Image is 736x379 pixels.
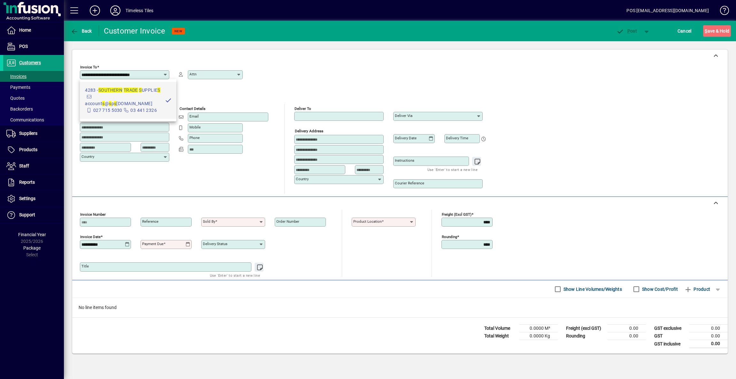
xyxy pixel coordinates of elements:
td: 0.00 [689,340,728,348]
a: Payments [3,82,64,93]
a: Reports [3,174,64,190]
app-page-header-button: Back [64,25,99,37]
mat-label: Courier Reference [395,181,424,185]
a: Quotes [3,93,64,104]
button: Profile [105,5,126,16]
mat-label: Deliver via [395,113,412,118]
a: Staff [3,158,64,174]
a: Settings [3,191,64,207]
mat-label: Email [189,114,199,119]
mat-label: Rounding [442,235,457,239]
span: Payments [6,85,30,90]
span: POS [19,44,28,49]
td: 0.00 [689,325,728,332]
div: POS [EMAIL_ADDRESS][DOMAIN_NAME] [626,5,709,16]
span: Home [19,27,31,33]
span: Back [71,28,92,34]
label: Show Line Volumes/Weights [562,286,622,292]
mat-label: Attn [189,72,196,76]
mat-label: Instructions [395,158,414,163]
td: Rounding [563,332,608,340]
mat-label: Invoice To [80,65,97,69]
mat-label: Payment due [142,242,164,246]
span: Package [23,245,41,251]
a: Invoices [3,71,64,82]
mat-label: Sold by [203,219,215,224]
td: Total Weight [481,332,519,340]
mat-label: Freight (excl GST) [442,212,471,217]
a: Knowledge Base [715,1,728,22]
span: Invoices [6,74,27,79]
span: P [627,28,630,34]
span: Financial Year [18,232,46,237]
td: 0.0000 M³ [519,325,558,332]
mat-label: Invoice number [80,212,106,217]
button: Copy to Delivery address [161,102,171,112]
mat-label: Order number [276,219,299,224]
span: S [705,28,707,34]
mat-label: Invoice date [80,235,101,239]
mat-label: Reference [142,219,158,224]
a: Suppliers [3,126,64,142]
span: Settings [19,196,35,201]
mat-label: Product location [353,219,382,224]
span: Support [19,212,35,217]
div: No line items found [72,298,728,317]
a: POS [3,39,64,55]
button: Add [85,5,105,16]
span: Reports [19,180,35,185]
mat-label: Delivery time [446,136,468,140]
button: Back [69,25,94,37]
td: 0.00 [608,325,646,332]
div: Customer Invoice [104,26,165,36]
mat-label: Country [296,177,309,181]
a: Support [3,207,64,223]
span: Suppliers [19,131,37,136]
td: GST inclusive [651,340,689,348]
button: Cancel [676,25,693,37]
mat-label: Country [81,154,94,159]
mat-label: Phone [189,135,200,140]
mat-label: Title [81,264,89,268]
a: Home [3,22,64,38]
div: Timeless Tiles [126,5,153,16]
td: Total Volume [481,325,519,332]
button: Product [681,283,713,295]
span: Quotes [6,96,25,101]
span: Backorders [6,106,33,112]
mat-label: Delivery status [203,242,227,246]
a: Communications [3,114,64,125]
mat-hint: Use 'Enter' to start a new line [427,166,478,173]
span: Customers [19,60,41,65]
td: GST [651,332,689,340]
td: Freight (excl GST) [563,325,608,332]
a: Backorders [3,104,64,114]
td: GST exclusive [651,325,689,332]
span: Communications [6,117,44,122]
td: 0.00 [689,332,728,340]
span: Product [684,284,710,294]
mat-hint: Use 'Enter' to start a new line [210,272,260,279]
mat-label: Delivery date [395,136,417,140]
span: Products [19,147,37,152]
a: Products [3,142,64,158]
button: Save & Hold [703,25,731,37]
button: Post [613,25,640,37]
span: Staff [19,163,29,168]
mat-label: Mobile [189,125,201,129]
label: Show Cost/Profit [641,286,678,292]
span: NEW [174,29,182,33]
span: Cancel [678,26,692,36]
td: 0.0000 Kg [519,332,558,340]
span: ave & Hold [705,26,729,36]
span: ost [616,28,637,34]
td: 0.00 [608,332,646,340]
mat-label: Deliver To [295,106,311,111]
